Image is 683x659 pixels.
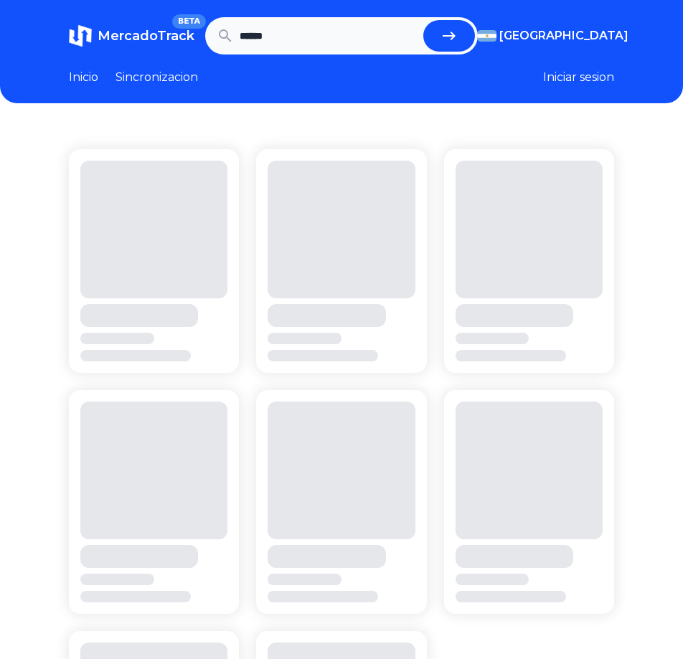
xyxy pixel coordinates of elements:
span: MercadoTrack [98,28,194,44]
span: BETA [172,14,206,29]
span: [GEOGRAPHIC_DATA] [499,27,628,44]
img: MercadoTrack [69,24,92,47]
button: [GEOGRAPHIC_DATA] [478,27,614,44]
img: Argentina [478,30,496,42]
a: Sincronizacion [116,69,198,86]
a: Inicio [69,69,98,86]
a: MercadoTrackBETA [69,24,194,47]
button: Iniciar sesion [543,69,614,86]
